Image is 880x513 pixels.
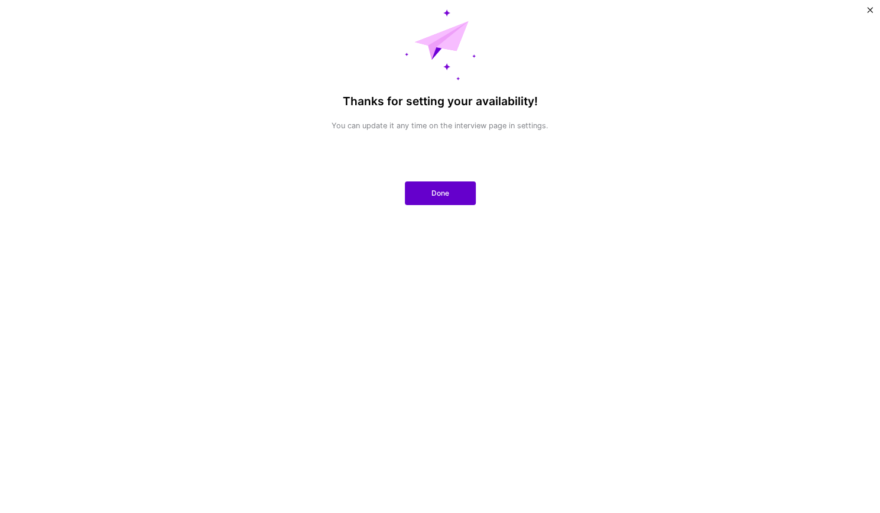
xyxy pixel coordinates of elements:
h4: Thanks for setting your availability! [343,95,538,108]
img: Message Sent [405,9,476,80]
p: You can update it any time on the interview page in settings. [323,121,557,131]
button: Done [405,181,476,205]
button: Close [867,7,873,20]
span: Done [431,188,449,199]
